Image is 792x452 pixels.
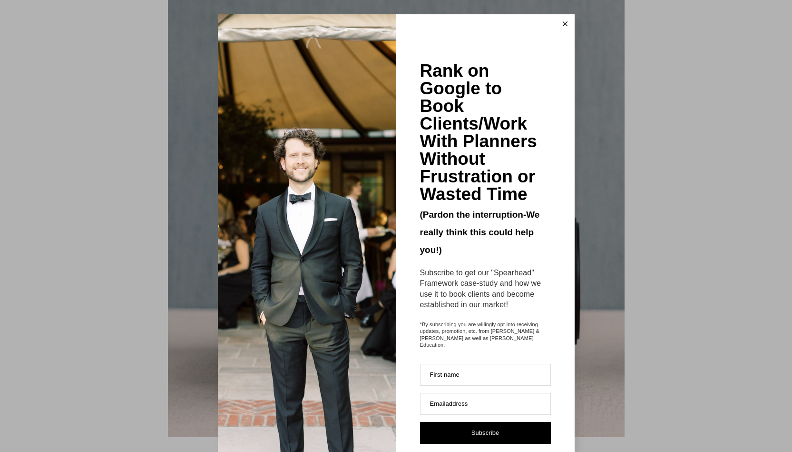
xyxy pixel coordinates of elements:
[420,321,551,348] span: *By subscribing you are willingly opt-into receiving updates, promotion, etc. from [PERSON_NAME] ...
[420,62,551,203] div: Rank on Google to Book Clients/Work With Planners Without Frustration or Wasted Time
[420,422,551,444] button: Subscribe
[420,268,551,311] div: Subscribe to get our "Spearhead" Framework case-study and how we use it to book clients and becom...
[420,210,540,255] span: (Pardon the interruption-We really think this could help you!)
[471,429,499,436] span: Subscribe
